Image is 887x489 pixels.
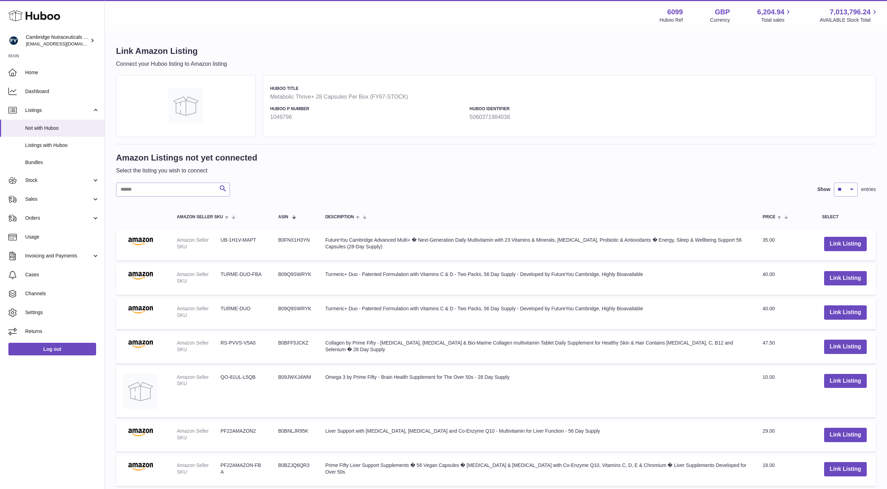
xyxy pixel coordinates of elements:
[270,106,466,112] h4: Huboo P number
[271,455,318,486] td: B0BZJQ6QR3
[25,69,99,76] span: Home
[116,45,227,57] h1: Link Amazon Listing
[221,340,264,353] dd: RS-PVVS-V5A0
[763,340,775,346] span: 47.50
[123,462,158,470] img: Prime Fifty Liver Support Supplements � 56 Vegan Capsules � Choline & Milk Thistle with Co-Enzyme...
[763,271,775,277] span: 40.00
[221,374,264,387] dd: QO-81UL-L5QB
[318,367,756,418] td: Omega 3 by Prime Fifty - Brain Health Supplement for The Over 50s - 28 Day Supply
[25,328,99,335] span: Returns
[116,152,257,163] h1: Amazon Listings not yet connected
[824,374,867,388] button: Link Listing
[123,340,158,348] img: Collagen by Prime Fifty - Biotin, Retinol & Bio-Marine Collagen multivitamin Tablet Daily Supplem...
[25,253,92,259] span: Invoicing and Payments
[221,305,264,319] dd: TURME-DUO
[271,298,318,329] td: B09Q9SWRYK
[168,88,203,123] img: Metabolic Thrive+ 28 Capsules Per Box (FY67-STOCK)
[25,215,92,221] span: Orders
[26,41,103,47] span: [EMAIL_ADDRESS][DOMAIN_NAME]
[470,106,666,112] h4: Huboo Identifier
[270,113,466,121] strong: 1049796
[221,237,264,250] dd: UB-1H1V-MAPT
[824,237,867,251] button: Link Listing
[659,17,683,23] div: Huboo Ref
[817,186,830,193] label: Show
[8,35,19,46] img: huboo@camnutra.com
[177,340,221,353] dt: Amazon Seller SKU
[177,305,221,319] dt: Amazon Seller SKU
[757,7,785,17] span: 6,204.94
[25,309,99,316] span: Settings
[25,271,99,278] span: Cases
[470,113,666,121] strong: 5060371984038
[177,428,221,441] dt: Amazon Seller SKU
[26,34,89,47] div: Cambridge Nutraceuticals Ltd
[123,428,158,436] img: Liver Support with Choline, Milk Thistle and Co-Enzyme Q10 - Multivitamin for Liver Function - 56...
[318,298,756,329] td: Turmeric+ Duo - Patented Formulation with Vitamins C & D - Two Packs, 56 Day Supply - Developed b...
[25,125,99,132] span: Not with Huboo
[710,17,730,23] div: Currency
[824,462,867,476] button: Link Listing
[318,421,756,452] td: Liver Support with [MEDICAL_DATA], [MEDICAL_DATA] and Co-Enzyme Q10 - Multivitamin for Liver Func...
[271,367,318,418] td: B09JWXJ4WM
[123,237,158,245] img: FutureYou Cambridge Advanced Multi+ � Next-Generation Daily Multivitamin with 23 Vitamins & Miner...
[820,7,879,23] a: 7,013,796.24 AVAILABLE Stock Total
[763,374,775,380] span: 10.00
[123,374,158,409] img: Omega 3 by Prime Fifty - Brain Health Supplement for The Over 50s - 28 Day Supply
[757,7,793,23] a: 6,204.94 Total sales
[318,264,756,295] td: Turmeric+ Duo - Patented Formulation with Vitamins C & D - Two Packs, 56 Day Supply - Developed b...
[763,237,775,243] span: 35.00
[763,215,776,219] span: Price
[824,305,867,320] button: Link Listing
[763,462,775,468] span: 18.00
[177,271,221,284] dt: Amazon Seller SKU
[820,17,879,23] span: AVAILABLE Stock Total
[271,230,318,261] td: B0FNX1H3YN
[271,333,318,363] td: B0BFF5JCKZ
[25,196,92,203] span: Sales
[270,93,865,101] strong: Metabolic Thrive+ 28 Capsules Per Box (FY67-STOCK)
[271,264,318,295] td: B09Q9SWRYK
[824,271,867,285] button: Link Listing
[667,7,683,17] strong: 6099
[271,421,318,452] td: B0BNLJR95K
[8,343,96,355] a: Log out
[318,333,756,363] td: Collagen by Prime Fifty - [MEDICAL_DATA], [MEDICAL_DATA] & Bio-Marine Collagen multivitamin Table...
[25,159,99,166] span: Bundles
[25,107,92,114] span: Listings
[318,455,756,486] td: Prime Fifty Liver Support Supplements � 56 Vegan Capsules � [MEDICAL_DATA] & [MEDICAL_DATA] with ...
[861,186,876,193] span: entries
[25,142,99,149] span: Listings with Huboo
[25,177,92,184] span: Stock
[822,215,869,219] div: Select
[116,167,257,175] p: Select the listing you wish to connect
[830,7,871,17] span: 7,013,796.24
[763,306,775,311] span: 40.00
[25,88,99,95] span: Dashboard
[123,271,158,279] img: Turmeric+ Duo - Patented Formulation with Vitamins C & D - Two Packs, 56 Day Supply - Developed b...
[761,17,792,23] span: Total sales
[824,340,867,354] button: Link Listing
[824,428,867,442] button: Link Listing
[325,215,354,219] span: Description
[25,234,99,240] span: Usage
[25,290,99,297] span: Channels
[177,215,223,219] span: Amazon Seller SKU
[221,428,264,441] dd: PF22AMAZON2
[278,215,288,219] span: ASIN
[221,271,264,284] dd: TURME-DUO-FBA
[123,305,158,314] img: Turmeric+ Duo - Patented Formulation with Vitamins C & D - Two Packs, 56 Day Supply - Developed b...
[177,374,221,387] dt: Amazon Seller SKU
[221,462,264,475] dd: PF22AMAZON-FBA
[177,462,221,475] dt: Amazon Seller SKU
[715,7,730,17] strong: GBP
[270,86,865,91] h4: Huboo Title
[763,428,775,434] span: 29.00
[318,230,756,261] td: FutureYou Cambridge Advanced Multi+ � Next-Generation Daily Multivitamin with 23 Vitamins & Miner...
[177,237,221,250] dt: Amazon Seller SKU
[116,60,227,68] p: Connect your Huboo listing to Amazon listing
